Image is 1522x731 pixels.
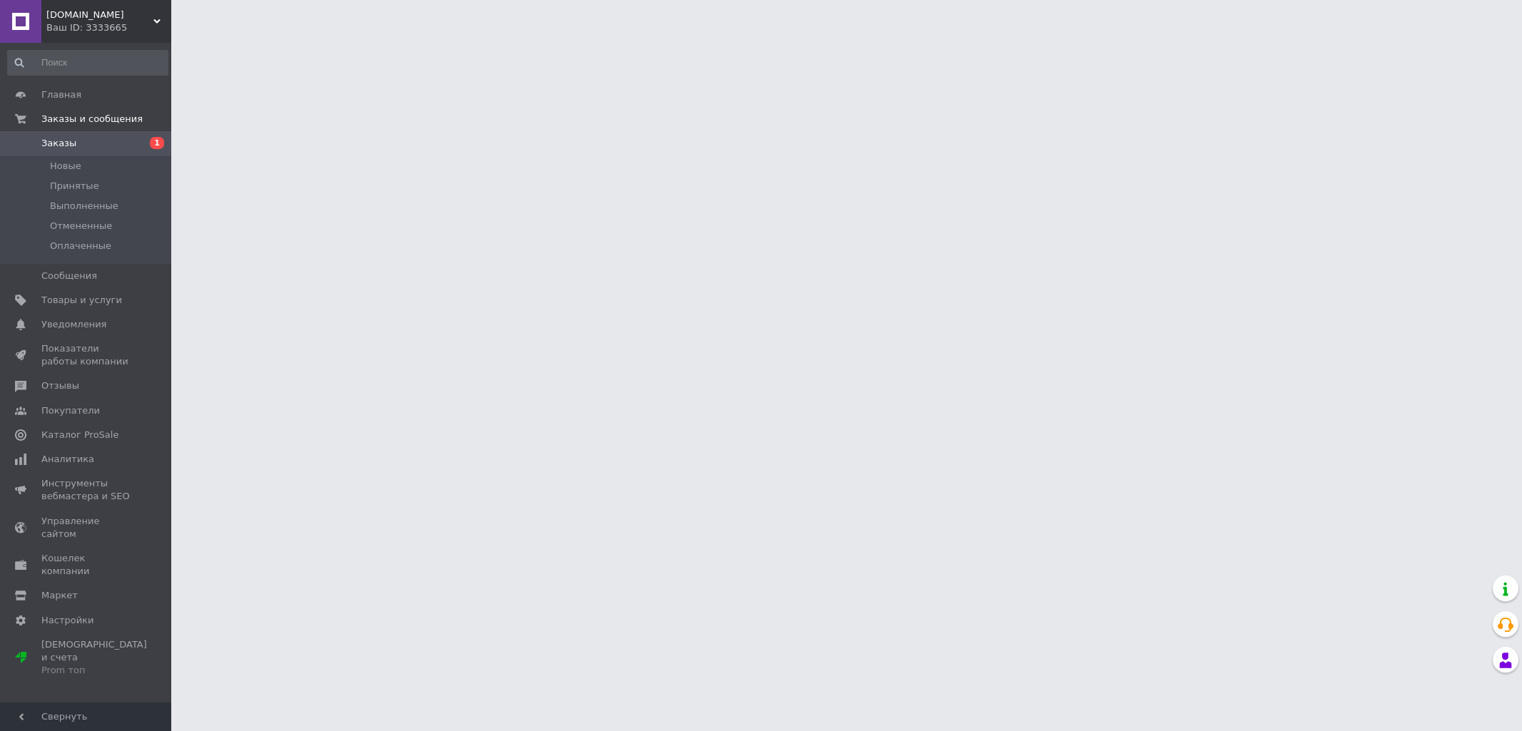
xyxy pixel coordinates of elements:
input: Поиск [7,50,168,76]
span: Настройки [41,614,93,627]
span: Оплаченные [50,240,111,252]
span: Инструменты вебмастера и SEO [41,477,132,503]
span: Управление сайтом [41,515,132,541]
div: Ваш ID: 3333665 [46,21,171,34]
span: 1 [150,137,164,149]
span: Товары и услуги [41,294,122,307]
span: Сообщения [41,270,97,282]
span: Заказы [41,137,76,150]
span: Новые [50,160,81,173]
span: Кошелек компании [41,552,132,578]
span: Покупатели [41,404,100,417]
span: Заказы и сообщения [41,113,143,126]
span: Показатели работы компании [41,342,132,368]
span: [DEMOGRAPHIC_DATA] и счета [41,638,147,678]
span: Каталог ProSale [41,429,118,441]
span: Маркет [41,589,78,602]
span: Отзывы [41,379,79,392]
span: Уведомления [41,318,106,331]
span: VEDMEDYKY.COM.UA [46,9,153,21]
span: Отмененные [50,220,112,232]
span: Главная [41,88,81,101]
span: Принятые [50,180,99,193]
span: Аналитика [41,453,94,466]
span: Выполненные [50,200,118,213]
div: Prom топ [41,664,147,677]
